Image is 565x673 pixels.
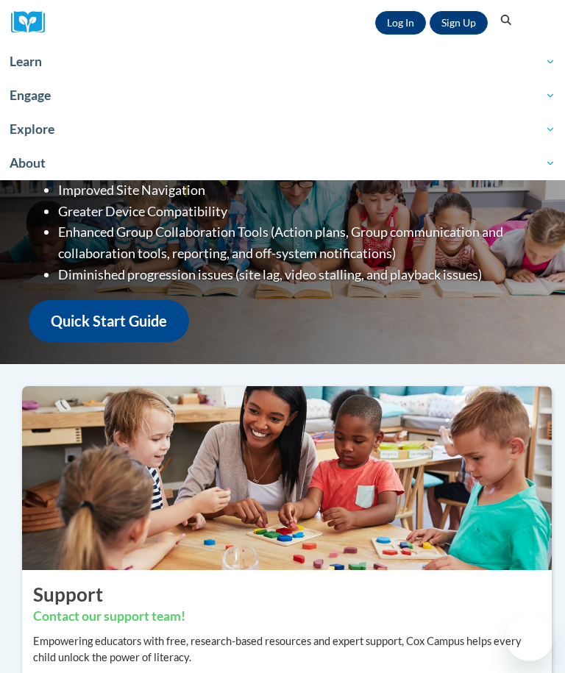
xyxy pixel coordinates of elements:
li: Enhanced Group Collaboration Tools (Action plans, Group communication and collaboration tools, re... [58,221,536,264]
span: Learn [10,53,555,71]
a: Cox Campus [11,11,55,34]
li: Improved Site Navigation [58,179,536,201]
li: Diminished progression issues (site lag, video stalling, and playback issues) [58,264,536,285]
img: ... [11,386,563,570]
p: Empowering educators with free, research-based resources and expert support, Cox Campus helps eve... [33,633,541,666]
span: About [10,154,555,172]
h3: Contact our support team! [33,608,541,626]
iframe: Button to launch messaging window [506,614,553,661]
button: Search [495,12,517,29]
h2: Support [33,581,541,608]
li: Greater Device Compatibility [58,201,536,222]
span: Explore [10,121,555,138]
a: Log In [375,11,426,35]
span: Engage [10,87,555,104]
a: Quick Start Guide [29,300,189,342]
img: Logo brand [11,11,55,34]
a: Register [430,11,488,35]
